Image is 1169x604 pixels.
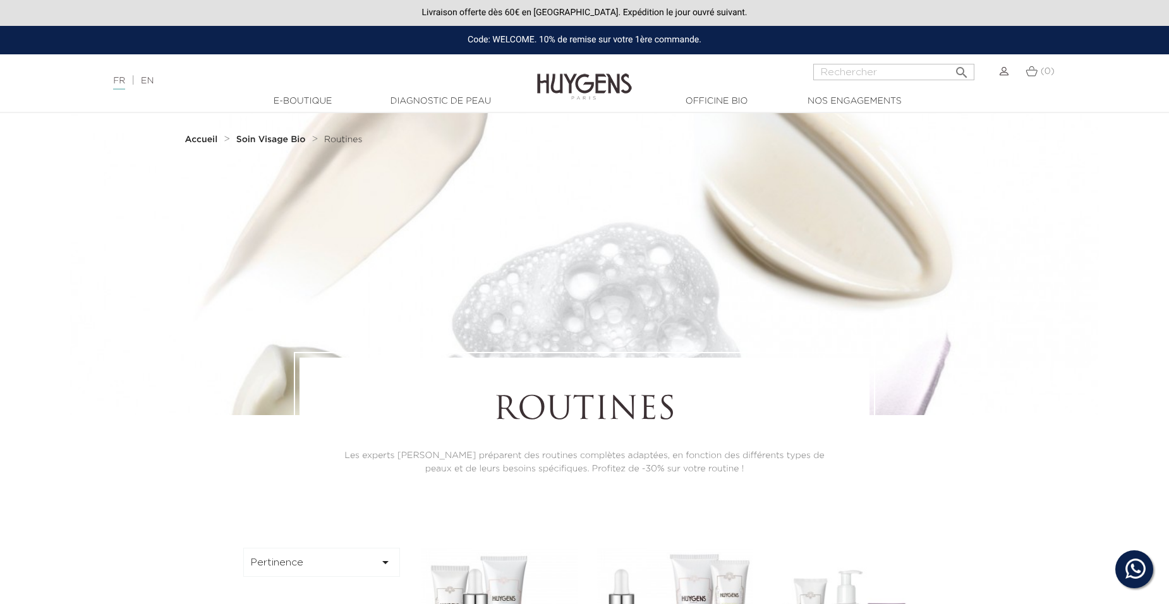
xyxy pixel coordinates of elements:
button:  [950,60,973,77]
a: Officine Bio [653,95,780,108]
a: Nos engagements [791,95,918,108]
strong: Soin Visage Bio [236,135,306,144]
div: | [107,73,478,88]
a: EN [141,76,154,85]
img: Huygens [537,53,632,102]
a: Diagnostic de peau [377,95,504,108]
a: Accueil [185,135,221,145]
i:  [954,61,969,76]
a: Soin Visage Bio [236,135,309,145]
a: FR [113,76,125,90]
span: Routines [324,135,362,144]
i:  [378,555,393,570]
input: Rechercher [813,64,974,80]
strong: Accueil [185,135,218,144]
p: Les experts [PERSON_NAME] préparent des routines complètes adaptées, en fonction des différents t... [334,449,835,476]
a: Routines [324,135,362,145]
span: (0) [1041,67,1055,76]
button: Pertinence [243,548,400,577]
h1: Routines [334,392,835,430]
a: E-Boutique [239,95,366,108]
